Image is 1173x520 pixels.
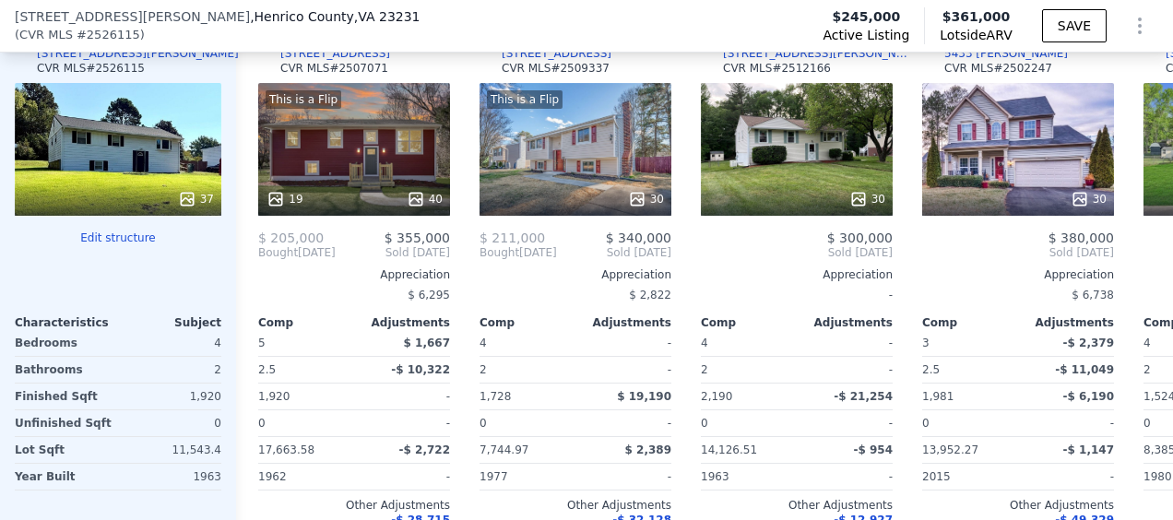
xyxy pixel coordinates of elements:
div: Comp [258,315,354,330]
span: 0 [701,417,708,430]
span: 4 [480,337,487,349]
span: 17,663.58 [258,443,314,456]
span: 3 [922,337,930,349]
span: Active Listing [823,26,909,44]
span: Sold [DATE] [701,245,893,260]
div: 2.5 [258,357,350,383]
span: 0 [1143,417,1151,430]
div: Finished Sqft [15,384,114,409]
span: 0 [922,417,930,430]
div: Appreciation [258,267,450,282]
span: $ 6,738 [1072,289,1114,301]
div: Appreciation [922,267,1114,282]
div: - [579,330,671,356]
span: 0 [480,417,487,430]
div: Comp [701,315,797,330]
div: 0 [122,410,221,436]
span: -$ 2,379 [1063,337,1114,349]
span: $361,000 [942,9,1011,24]
div: Bathrooms [15,357,114,383]
div: Appreciation [480,267,671,282]
div: 2 [122,357,221,383]
span: $ 355,000 [385,230,450,245]
span: , VA 23231 [354,9,421,24]
div: Subject [118,315,221,330]
div: 1963 [701,464,793,490]
span: 14,126.51 [701,443,757,456]
div: CVR MLS # 2512166 [723,61,831,76]
div: Adjustments [354,315,450,330]
div: CVR MLS # 2509337 [502,61,610,76]
span: Bought [258,245,298,260]
div: Comp [922,315,1018,330]
div: 19 [267,190,302,208]
div: 1962 [258,464,350,490]
span: CVR MLS [19,26,73,44]
span: 2,190 [701,390,732,403]
div: 4 [122,330,221,356]
div: Year Built [15,464,114,490]
div: 30 [1071,190,1107,208]
div: - [579,464,671,490]
div: Other Adjustments [922,498,1114,513]
span: $ 205,000 [258,230,324,245]
div: Characteristics [15,315,118,330]
span: Sold [DATE] [336,245,450,260]
div: [DATE] [480,245,557,260]
span: -$ 21,254 [834,390,893,403]
span: $ 19,190 [617,390,671,403]
button: Show Options [1121,7,1158,44]
div: 2.5 [922,357,1014,383]
div: Bedrooms [15,330,114,356]
span: $ 2,389 [625,443,671,456]
span: 1,981 [922,390,954,403]
div: - [579,357,671,383]
div: ( ) [15,26,145,44]
div: - [358,464,450,490]
div: - [701,282,893,308]
span: $ 211,000 [480,230,545,245]
div: CVR MLS # 2526115 [37,61,145,76]
div: 40 [407,190,443,208]
div: 5433 [PERSON_NAME] [944,46,1068,61]
div: This is a Flip [487,90,563,109]
div: - [358,410,450,436]
div: Other Adjustments [701,498,893,513]
div: Other Adjustments [258,498,450,513]
div: - [800,357,893,383]
span: -$ 954 [853,443,893,456]
span: Sold [DATE] [922,245,1114,260]
div: CVR MLS # 2507071 [280,61,388,76]
span: 13,952.27 [922,443,978,456]
span: $ 6,295 [408,289,450,301]
span: 4 [1143,337,1151,349]
div: [DATE] [258,245,336,260]
span: # 2526115 [77,26,140,44]
a: [STREET_ADDRESS][PERSON_NAME] [701,46,915,61]
span: -$ 10,322 [391,363,450,376]
div: Adjustments [575,315,671,330]
div: - [800,410,893,436]
div: Adjustments [1018,315,1114,330]
div: - [1022,410,1114,436]
span: , Henrico County [250,7,420,26]
div: 37 [178,190,214,208]
span: -$ 2,722 [399,443,450,456]
button: Edit structure [15,230,221,245]
span: $ 1,667 [404,337,450,349]
div: - [800,464,893,490]
span: $ 2,822 [629,289,671,301]
span: $ 340,000 [606,230,671,245]
span: 1,728 [480,390,511,403]
span: 1,920 [258,390,290,403]
div: Other Adjustments [480,498,671,513]
div: 1,920 [122,384,221,409]
div: Adjustments [797,315,893,330]
div: - [1022,464,1114,490]
span: Sold [DATE] [557,245,671,260]
span: $245,000 [833,7,901,26]
button: SAVE [1042,9,1107,42]
div: This is a Flip [266,90,341,109]
div: - [800,330,893,356]
div: 30 [628,190,664,208]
